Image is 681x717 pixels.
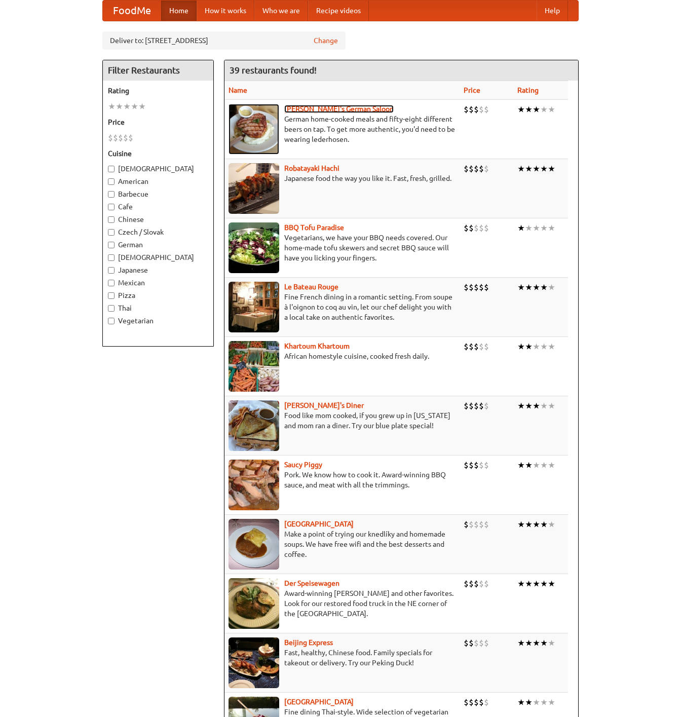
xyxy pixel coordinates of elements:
li: ★ [533,460,540,471]
li: $ [479,519,484,530]
h4: Filter Restaurants [103,60,213,81]
li: ★ [517,519,525,530]
img: bateaurouge.jpg [229,282,279,332]
b: [GEOGRAPHIC_DATA] [284,520,354,528]
li: ★ [525,104,533,115]
li: $ [474,104,479,115]
li: ★ [548,163,555,174]
li: $ [469,222,474,234]
input: [DEMOGRAPHIC_DATA] [108,254,115,261]
input: American [108,178,115,185]
input: Japanese [108,267,115,274]
p: Award-winning [PERSON_NAME] and other favorites. Look for our restored food truck in the NE corne... [229,588,456,619]
li: $ [474,341,479,352]
a: Robatayaki Hachi [284,164,339,172]
li: $ [484,163,489,174]
label: American [108,176,208,186]
li: ★ [540,637,548,649]
a: Recipe videos [308,1,369,21]
li: $ [479,222,484,234]
li: ★ [533,400,540,411]
h5: Rating [108,86,208,96]
li: $ [474,697,479,708]
img: khartoum.jpg [229,341,279,392]
li: $ [484,460,489,471]
li: ★ [548,104,555,115]
div: Deliver to: [STREET_ADDRESS] [102,31,346,50]
input: Pizza [108,292,115,299]
li: ★ [517,104,525,115]
li: ★ [548,578,555,589]
li: $ [469,519,474,530]
li: ★ [517,341,525,352]
li: ★ [540,460,548,471]
li: ★ [525,578,533,589]
a: [PERSON_NAME]'s German Saloon [284,105,394,113]
li: ★ [525,341,533,352]
li: ★ [540,341,548,352]
li: ★ [548,400,555,411]
li: $ [479,578,484,589]
li: $ [479,163,484,174]
li: $ [464,104,469,115]
p: German home-cooked meals and fifty-eight different beers on tap. To get more authentic, you'd nee... [229,114,456,144]
li: $ [474,519,479,530]
h5: Price [108,117,208,127]
a: Change [314,35,338,46]
b: BBQ Tofu Paradise [284,223,344,232]
li: $ [464,341,469,352]
li: $ [123,132,128,143]
li: ★ [517,578,525,589]
li: ★ [548,282,555,293]
label: Thai [108,303,208,313]
li: ★ [533,578,540,589]
img: tofuparadise.jpg [229,222,279,273]
li: ★ [548,519,555,530]
a: Le Bateau Rouge [284,283,338,291]
img: sallys.jpg [229,400,279,451]
label: [DEMOGRAPHIC_DATA] [108,252,208,262]
li: $ [469,282,474,293]
li: ★ [540,697,548,708]
li: $ [469,104,474,115]
a: Help [537,1,568,21]
li: ★ [517,163,525,174]
li: $ [479,282,484,293]
a: Name [229,86,247,94]
li: ★ [548,341,555,352]
li: ★ [525,400,533,411]
a: Who we are [254,1,308,21]
li: $ [464,163,469,174]
li: ★ [540,282,548,293]
li: ★ [517,400,525,411]
li: $ [464,519,469,530]
img: saucy.jpg [229,460,279,510]
li: $ [464,697,469,708]
label: German [108,240,208,250]
a: [PERSON_NAME]'s Diner [284,401,364,409]
a: How it works [197,1,254,21]
input: Barbecue [108,191,115,198]
li: ★ [540,578,548,589]
ng-pluralize: 39 restaurants found! [230,65,317,75]
li: $ [484,282,489,293]
li: ★ [517,282,525,293]
input: [DEMOGRAPHIC_DATA] [108,166,115,172]
li: $ [474,222,479,234]
li: $ [474,637,479,649]
li: $ [469,697,474,708]
input: Vegetarian [108,318,115,324]
label: Barbecue [108,189,208,199]
p: Make a point of trying our knedlíky and homemade soups. We have free wifi and the best desserts a... [229,529,456,559]
li: ★ [548,460,555,471]
input: German [108,242,115,248]
label: [DEMOGRAPHIC_DATA] [108,164,208,174]
b: Khartoum Khartoum [284,342,350,350]
a: Der Speisewagen [284,579,339,587]
li: ★ [533,697,540,708]
li: $ [474,578,479,589]
li: $ [469,578,474,589]
p: Fine French dining in a romantic setting. From soupe à l'oignon to coq au vin, let our chef delig... [229,292,456,322]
